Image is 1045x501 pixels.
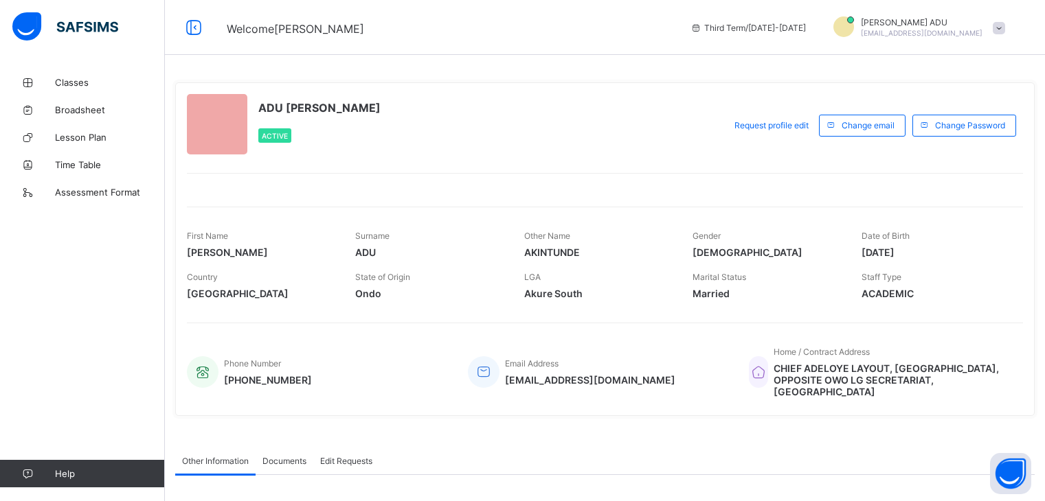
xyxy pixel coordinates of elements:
span: Time Table [55,159,165,170]
span: Welcome [PERSON_NAME] [227,22,364,36]
span: LGA [524,272,541,282]
span: Documents [262,456,306,466]
span: CHIEF ADELOYE LAYOUT, [GEOGRAPHIC_DATA], OPPOSITE OWO LG SECRETARIAT, [GEOGRAPHIC_DATA] [774,362,1009,397]
span: Country [187,272,218,282]
span: Assessment Format [55,187,165,198]
span: First Name [187,231,228,241]
span: Broadsheet [55,104,165,115]
span: Email Address [505,358,559,369]
span: Marital Status [693,272,746,282]
span: Request profile edit [734,120,809,130]
img: safsims [12,12,118,41]
span: [PHONE_NUMBER] [224,374,312,386]
span: Staff Type [862,272,901,282]
span: Active [262,132,288,140]
span: [DATE] [862,246,1009,258]
span: Gender [693,231,721,241]
span: [EMAIL_ADDRESS][DOMAIN_NAME] [861,29,982,37]
span: Married [693,288,840,299]
div: GODWINADU [820,16,1012,39]
span: Help [55,468,164,479]
span: [PERSON_NAME] ADU [861,17,982,27]
span: Phone Number [224,358,281,369]
span: Surname [355,231,390,241]
span: Akure South [524,288,672,299]
span: ADU [PERSON_NAME] [258,101,381,115]
span: Edit Requests [320,456,372,466]
span: [GEOGRAPHIC_DATA] [187,288,335,299]
span: Other Information [182,456,249,466]
span: session/term information [690,23,806,33]
span: [EMAIL_ADDRESS][DOMAIN_NAME] [505,374,675,386]
button: Open asap [990,453,1031,494]
span: State of Origin [355,272,410,282]
span: ADU [355,246,503,258]
span: [PERSON_NAME] [187,246,335,258]
span: ACADEMIC [862,288,1009,299]
span: Classes [55,77,165,88]
span: Change Password [935,120,1005,130]
span: Lesson Plan [55,132,165,143]
span: Change email [842,120,895,130]
span: AKINTUNDE [524,246,672,258]
span: [DEMOGRAPHIC_DATA] [693,246,840,258]
span: Other Name [524,231,570,241]
span: Date of Birth [862,231,910,241]
span: Ondo [355,288,503,299]
span: Home / Contract Address [774,347,870,357]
